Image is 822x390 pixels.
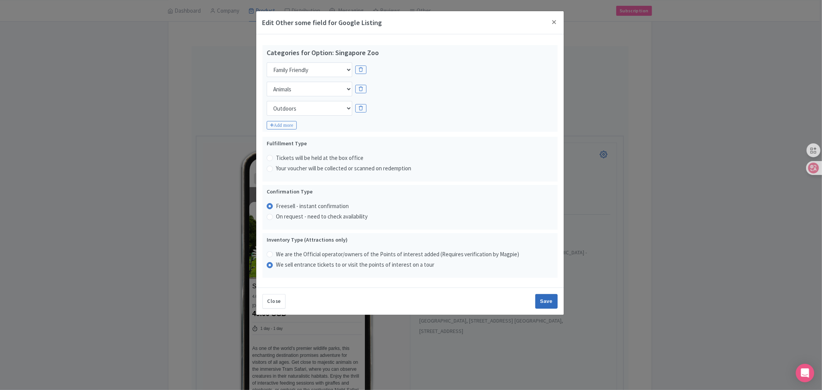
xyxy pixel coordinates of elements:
[276,261,434,269] label: We sell entrance tickets to or visit the points of interest on a tour
[535,294,558,309] input: Save
[267,121,297,129] i: Add more
[267,48,379,57] div: Categories for Option: Singapore Zoo
[276,250,519,259] label: We are the Official operator/owners of the Points of interest added (Requires verification by Mag...
[267,236,348,243] span: Inventory Type (Attractions only)
[276,202,349,211] label: Freesell - instant confirmation
[796,364,814,382] div: Open Intercom Messenger
[276,212,368,221] label: On request - need to check availability
[262,17,382,28] h4: Edit Other some field for Google Listing
[276,154,363,163] label: Tickets will be held at the box office
[545,11,564,33] button: Close
[276,164,411,173] label: Your voucher will be collected or scanned on redemption
[262,294,286,309] button: Close
[267,140,307,147] span: Fulfillment Type
[267,188,313,195] span: Confirmation Type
